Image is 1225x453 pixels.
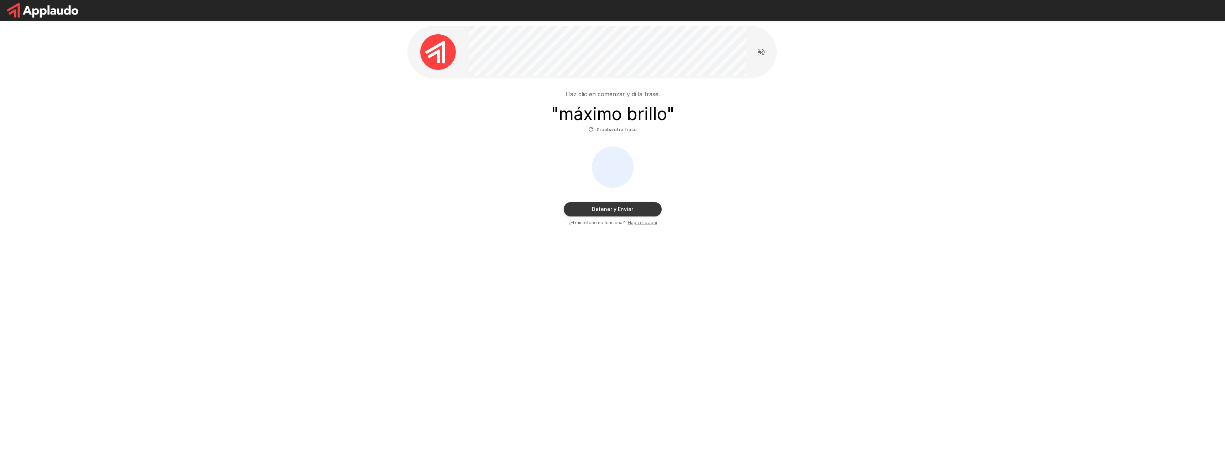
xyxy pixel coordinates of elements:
img: applaudo_avatar.png [420,34,456,70]
button: Detener y Enviar [564,202,662,216]
span: ¿El micrófono no funciona? [568,219,625,226]
p: Haz clic en comenzar y di la frase. [565,90,660,98]
button: Read questions aloud [754,45,768,59]
button: Prueba otra frase [587,124,638,135]
u: Haga clic aquí [628,220,657,225]
h3: " máximo brillo " [551,104,674,124]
